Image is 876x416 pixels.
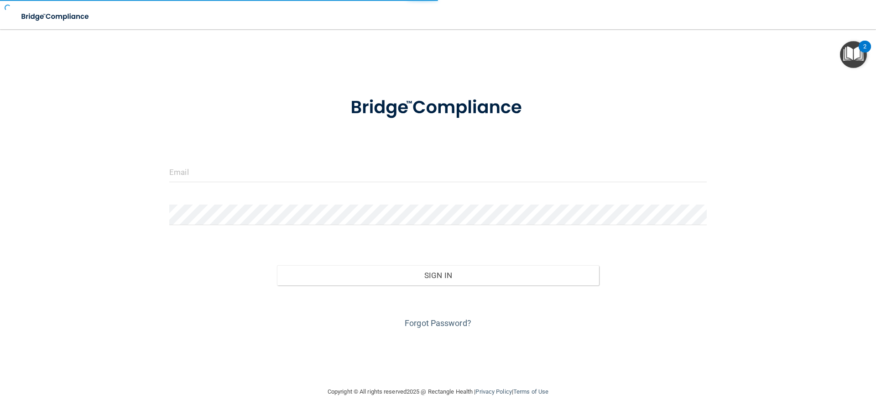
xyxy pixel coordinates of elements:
[332,84,544,132] img: bridge_compliance_login_screen.278c3ca4.svg
[271,377,605,406] div: Copyright © All rights reserved 2025 @ Rectangle Health | |
[863,47,866,58] div: 2
[475,388,511,395] a: Privacy Policy
[830,353,865,388] iframe: Drift Widget Chat Controller
[840,41,867,68] button: Open Resource Center, 2 new notifications
[14,7,98,26] img: bridge_compliance_login_screen.278c3ca4.svg
[277,265,600,285] button: Sign In
[513,388,548,395] a: Terms of Use
[169,162,707,182] input: Email
[405,318,471,328] a: Forgot Password?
